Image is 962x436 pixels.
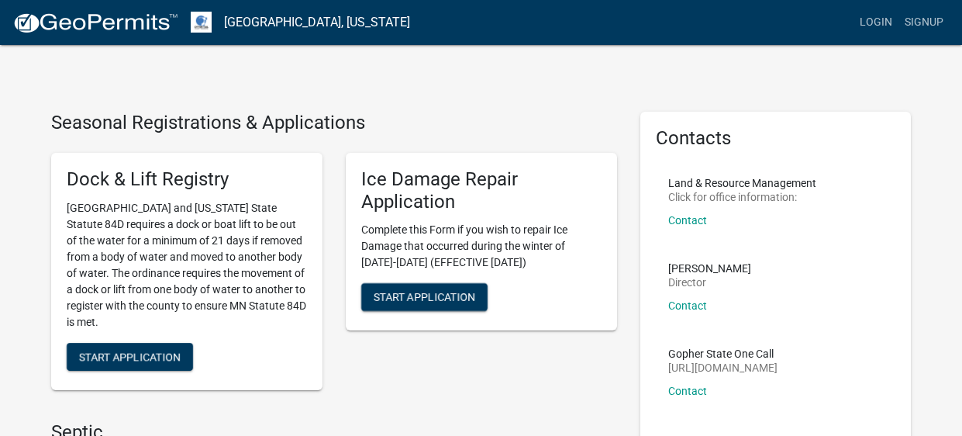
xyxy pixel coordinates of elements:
span: Start Application [79,350,181,362]
p: [URL][DOMAIN_NAME] [668,362,778,373]
h5: Dock & Lift Registry [67,168,307,191]
p: Gopher State One Call [668,348,778,359]
a: Contact [668,214,707,227]
p: [GEOGRAPHIC_DATA] and [US_STATE] State Statute 84D requires a dock or boat lift to be out of the ... [67,200,307,330]
p: Director [668,277,751,288]
p: Land & Resource Management [668,178,816,189]
span: Start Application [374,291,475,303]
button: Start Application [67,343,193,371]
img: Otter Tail County, Minnesota [191,12,212,33]
a: Login [853,8,898,37]
a: [GEOGRAPHIC_DATA], [US_STATE] [224,9,410,36]
button: Start Application [361,283,488,311]
p: [PERSON_NAME] [668,263,751,274]
h4: Seasonal Registrations & Applications [51,112,617,134]
a: Contact [668,385,707,397]
a: Signup [898,8,950,37]
h5: Contacts [656,127,896,150]
h5: Ice Damage Repair Application [361,168,602,213]
a: Contact [668,299,707,312]
p: Click for office information: [668,192,816,202]
p: Complete this Form if you wish to repair Ice Damage that occurred during the winter of [DATE]-[DA... [361,222,602,271]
